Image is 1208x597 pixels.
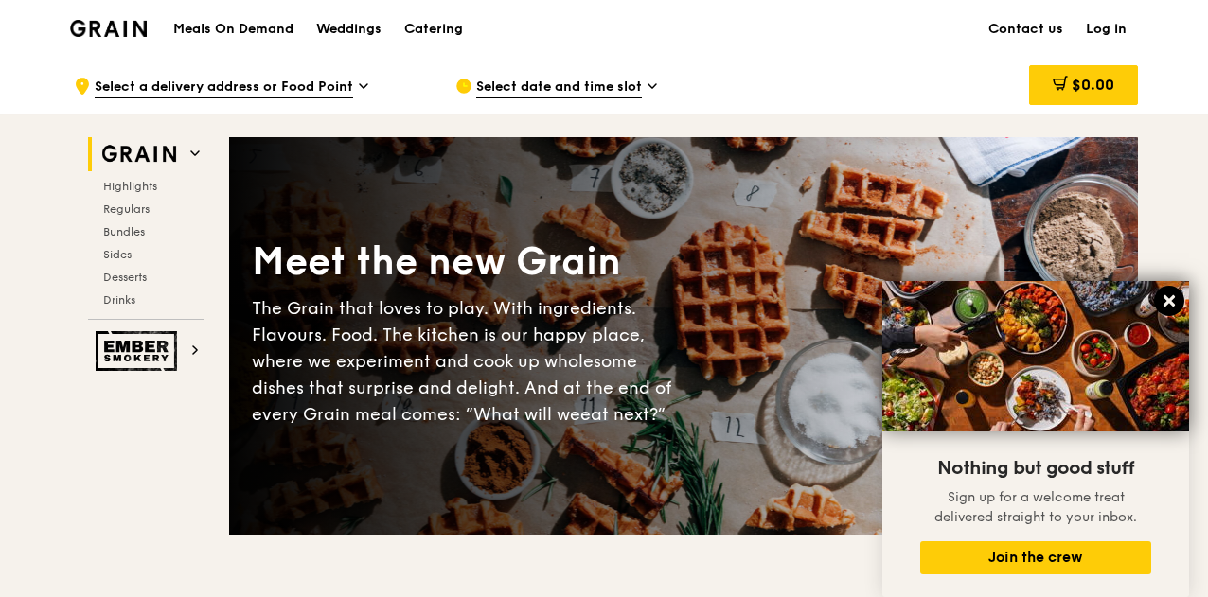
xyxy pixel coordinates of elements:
[404,1,463,58] div: Catering
[934,489,1137,525] span: Sign up for a welcome treat delivered straight to your inbox.
[882,281,1189,431] img: DSC07876-Edit02-Large.jpeg
[103,248,132,261] span: Sides
[96,331,183,371] img: Ember Smokery web logo
[393,1,474,58] a: Catering
[103,180,157,193] span: Highlights
[70,20,147,37] img: Grain
[305,1,393,58] a: Weddings
[920,541,1151,574] button: Join the crew
[977,1,1075,58] a: Contact us
[252,295,684,428] div: The Grain that loves to play. With ingredients. Flavours. Food. The kitchen is our happy place, w...
[103,293,135,307] span: Drinks
[580,404,666,425] span: eat next?”
[1075,1,1138,58] a: Log in
[252,237,684,288] div: Meet the new Grain
[103,225,145,238] span: Bundles
[95,78,353,98] span: Select a delivery address or Food Point
[316,1,382,58] div: Weddings
[1072,76,1114,94] span: $0.00
[103,202,150,216] span: Regulars
[476,78,642,98] span: Select date and time slot
[103,271,147,284] span: Desserts
[96,137,183,171] img: Grain web logo
[173,20,293,39] h1: Meals On Demand
[1154,286,1184,316] button: Close
[937,457,1134,480] span: Nothing but good stuff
